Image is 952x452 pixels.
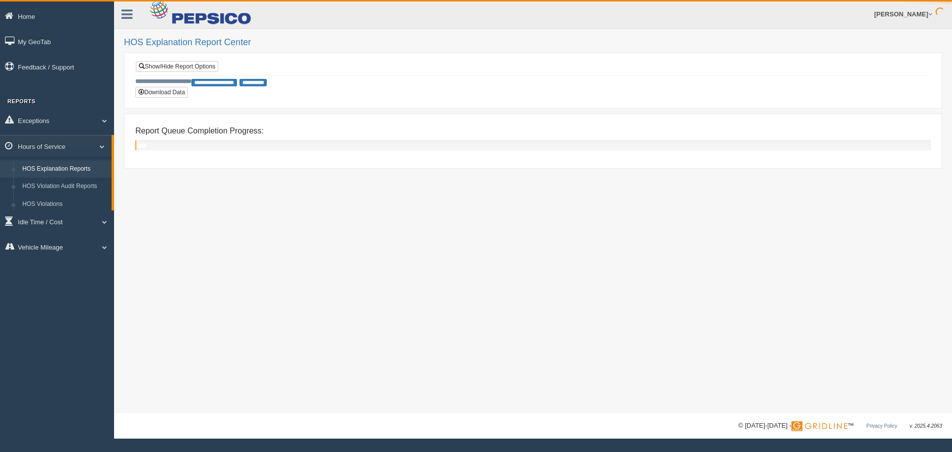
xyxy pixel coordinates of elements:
img: Gridline [791,421,847,431]
a: HOS Explanation Reports [18,160,112,178]
a: Show/Hide Report Options [136,61,218,72]
h2: HOS Explanation Report Center [124,38,942,48]
button: Download Data [135,87,188,98]
span: v. 2025.4.2063 [910,423,942,429]
a: Privacy Policy [866,423,897,429]
a: HOS Violation Audit Reports [18,178,112,195]
div: © [DATE]-[DATE] - ™ [738,421,942,431]
h4: Report Queue Completion Progress: [135,127,931,135]
a: HOS Violations [18,195,112,213]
